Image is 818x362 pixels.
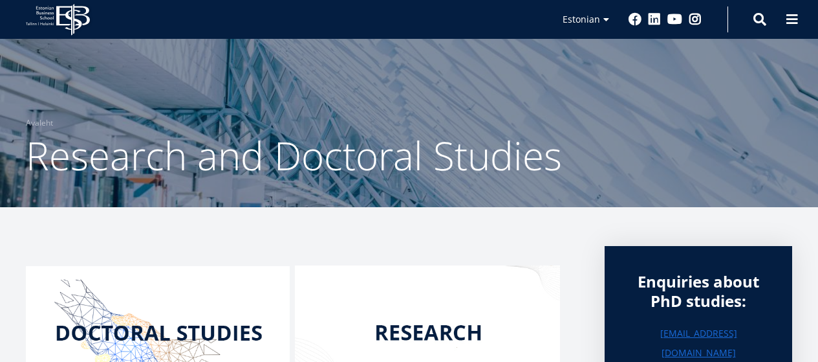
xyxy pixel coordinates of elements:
a: Linkedin [648,13,661,26]
a: Facebook [629,13,641,26]
a: Avaleht [26,117,53,130]
a: Instagram [689,13,702,26]
span: Research and Doctoral Studies [26,129,562,182]
div: Enquiries about PhD studies: [630,272,766,311]
a: Youtube [667,13,682,26]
